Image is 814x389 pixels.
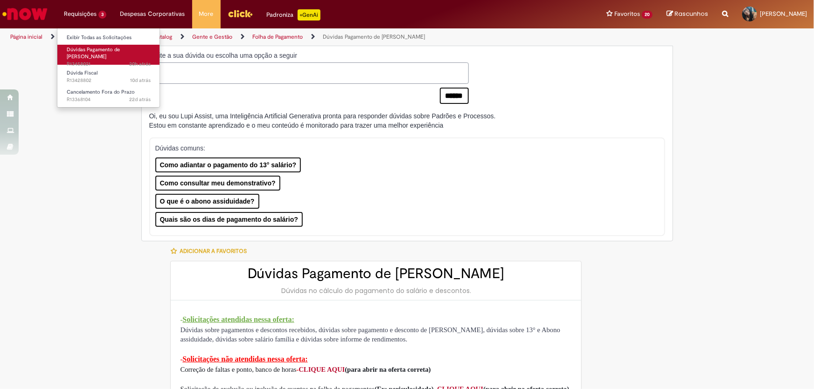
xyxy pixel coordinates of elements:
span: R13458021 [67,61,151,68]
button: Adicionar a Favoritos [170,241,252,261]
span: Requisições [64,9,97,19]
span: Cancelamento Fora do Prazo [67,89,135,96]
h2: Dúvidas Pagamento de [PERSON_NAME] [180,266,572,281]
a: Rascunhos [667,10,708,19]
a: Gente e Gestão [192,33,232,41]
span: [PERSON_NAME] [760,10,807,18]
label: Digite a sua dúvida ou escolha uma opção a seguir [149,51,469,60]
span: - [180,355,182,363]
span: 22d atrás [129,96,151,103]
a: Aberto R13368104 : Cancelamento Fora do Prazo [57,87,160,104]
span: Despesas Corporativas [120,9,185,19]
span: Correção de faltas e ponto, banco de horas [180,366,296,373]
div: Dúvidas no cálculo do pagamento do salário e descontos. [180,286,572,295]
span: Dúvidas Pagamento de [PERSON_NAME] [67,46,120,61]
img: click_logo_yellow_360x200.png [228,7,253,20]
div: Padroniza [267,9,320,20]
time: 28/08/2025 13:55:35 [129,61,151,68]
span: R13428802 [67,77,151,84]
span: Adicionar a Favoritos [180,247,247,255]
ul: Trilhas de página [7,28,536,46]
button: Quais são os dias de pagamento do salário? [155,212,303,227]
a: CLIQUE AQUI [299,366,345,373]
p: Dúvidas comuns: [155,143,648,153]
button: Como consultar meu demonstrativo? [155,176,280,191]
span: Solicitações não atendidas nessa oferta: [182,355,307,363]
span: Solicitações atendidas nessa oferta: [182,315,294,323]
time: 07/08/2025 11:09:00 [129,96,151,103]
a: Exibir Todas as Solicitações [57,33,160,43]
time: 19/08/2025 14:11:54 [130,77,151,84]
span: 10d atrás [130,77,151,84]
span: - [297,366,299,373]
span: More [199,9,214,19]
span: Rascunhos [675,9,708,18]
span: 20 [642,11,653,19]
p: +GenAi [298,9,320,20]
a: Aberto R13428802 : Dúvida Fiscal [57,68,160,85]
span: R13368104 [67,96,151,103]
a: Dúvidas Pagamento de [PERSON_NAME] [323,33,425,41]
span: - [180,316,182,323]
span: (para abrir na oferta correta) [345,366,431,373]
span: 20h atrás [129,61,151,68]
span: Dúvida Fiscal [67,69,97,76]
div: Oi, eu sou Lupi Assist, uma Inteligência Artificial Generativa pronta para responder dúvidas sobr... [149,111,496,130]
img: ServiceNow [1,5,49,23]
a: Folha de Pagamento [252,33,303,41]
button: O que é o abono assiduidade? [155,194,259,209]
span: Favoritos [614,9,640,19]
ul: Requisições [57,28,160,108]
button: Como adiantar o pagamento do 13° salário? [155,157,301,172]
p: Dúvidas sobre pagamentos e descontos recebidos, dúvidas sobre pagamento e desconto de [PERSON_NAM... [180,325,572,345]
span: 3 [98,11,106,19]
a: Página inicial [10,33,42,41]
a: Aberto R13458021 : Dúvidas Pagamento de Salário [57,45,160,65]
